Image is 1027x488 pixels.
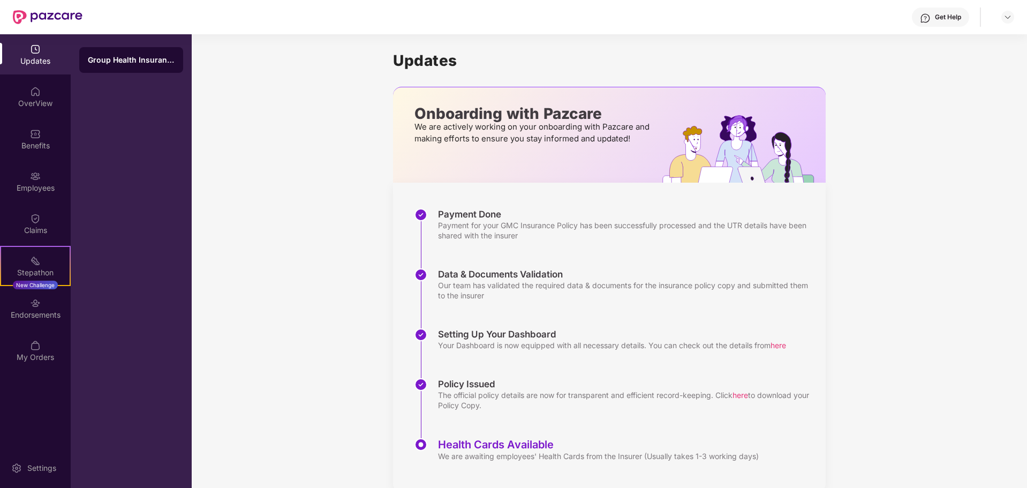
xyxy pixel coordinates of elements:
img: svg+xml;base64,PHN2ZyBpZD0iRW5kb3JzZW1lbnRzIiB4bWxucz0iaHR0cDovL3d3dy53My5vcmcvMjAwMC9zdmciIHdpZH... [30,298,41,309]
div: Policy Issued [438,378,815,390]
div: Get Help [935,13,961,21]
img: svg+xml;base64,PHN2ZyBpZD0iQmVuZWZpdHMiIHhtbG5zPSJodHRwOi8vd3d3LnczLm9yZy8yMDAwL3N2ZyIgd2lkdGg9Ij... [30,129,41,139]
img: svg+xml;base64,PHN2ZyBpZD0iU3RlcC1Eb25lLTMyeDMyIiB4bWxucz0iaHR0cDovL3d3dy53My5vcmcvMjAwMC9zdmciIH... [414,208,427,221]
div: Payment Done [438,208,815,220]
img: svg+xml;base64,PHN2ZyB4bWxucz0iaHR0cDovL3d3dy53My5vcmcvMjAwMC9zdmciIHdpZHRoPSIyMSIgaGVpZ2h0PSIyMC... [30,256,41,266]
img: svg+xml;base64,PHN2ZyBpZD0iRHJvcGRvd24tMzJ4MzIiIHhtbG5zPSJodHRwOi8vd3d3LnczLm9yZy8yMDAwL3N2ZyIgd2... [1003,13,1012,21]
img: svg+xml;base64,PHN2ZyBpZD0iTXlfT3JkZXJzIiBkYXRhLW5hbWU9Ik15IE9yZGVycyIgeG1sbnM9Imh0dHA6Ly93d3cudz... [30,340,41,351]
div: Setting Up Your Dashboard [438,328,786,340]
img: svg+xml;base64,PHN2ZyBpZD0iU3RlcC1BY3RpdmUtMzJ4MzIiIHhtbG5zPSJodHRwOi8vd3d3LnczLm9yZy8yMDAwL3N2Zy... [414,438,427,451]
div: Stepathon [1,267,70,278]
div: The official policy details are now for transparent and efficient record-keeping. Click to downlo... [438,390,815,410]
span: here [733,391,748,400]
img: svg+xml;base64,PHN2ZyBpZD0iSGVscC0zMngzMiIgeG1sbnM9Imh0dHA6Ly93d3cudzMub3JnLzIwMDAvc3ZnIiB3aWR0aD... [920,13,931,24]
div: We are awaiting employees' Health Cards from the Insurer (Usually takes 1-3 working days) [438,451,759,461]
img: New Pazcare Logo [13,10,82,24]
img: svg+xml;base64,PHN2ZyBpZD0iRW1wbG95ZWVzIiB4bWxucz0iaHR0cDovL3d3dy53My5vcmcvMjAwMC9zdmciIHdpZHRoPS... [30,171,41,182]
div: Data & Documents Validation [438,268,815,280]
div: Payment for your GMC Insurance Policy has been successfully processed and the UTR details have be... [438,220,815,241]
img: svg+xml;base64,PHN2ZyBpZD0iU2V0dGluZy0yMHgyMCIgeG1sbnM9Imh0dHA6Ly93d3cudzMub3JnLzIwMDAvc3ZnIiB3aW... [11,463,22,474]
img: svg+xml;base64,PHN2ZyBpZD0iVXBkYXRlZCIgeG1sbnM9Imh0dHA6Ly93d3cudzMub3JnLzIwMDAvc3ZnIiB3aWR0aD0iMj... [30,44,41,55]
img: svg+xml;base64,PHN2ZyBpZD0iU3RlcC1Eb25lLTMyeDMyIiB4bWxucz0iaHR0cDovL3d3dy53My5vcmcvMjAwMC9zdmciIH... [414,328,427,341]
div: Our team has validated the required data & documents for the insurance policy copy and submitted ... [438,280,815,301]
span: here [771,341,786,350]
div: Health Cards Available [438,438,759,451]
div: Settings [24,463,59,474]
img: svg+xml;base64,PHN2ZyBpZD0iU3RlcC1Eb25lLTMyeDMyIiB4bWxucz0iaHR0cDovL3d3dy53My5vcmcvMjAwMC9zdmciIH... [414,378,427,391]
div: Group Health Insurance [88,55,175,65]
h1: Updates [393,51,826,70]
img: svg+xml;base64,PHN2ZyBpZD0iSG9tZSIgeG1sbnM9Imh0dHA6Ly93d3cudzMub3JnLzIwMDAvc3ZnIiB3aWR0aD0iMjAiIG... [30,86,41,97]
p: Onboarding with Pazcare [414,109,653,118]
div: Your Dashboard is now equipped with all necessary details. You can check out the details from [438,340,786,350]
img: svg+xml;base64,PHN2ZyBpZD0iQ2xhaW0iIHhtbG5zPSJodHRwOi8vd3d3LnczLm9yZy8yMDAwL3N2ZyIgd2lkdGg9IjIwIi... [30,213,41,224]
img: hrOnboarding [662,115,826,183]
div: New Challenge [13,281,58,289]
img: svg+xml;base64,PHN2ZyBpZD0iU3RlcC1Eb25lLTMyeDMyIiB4bWxucz0iaHR0cDovL3d3dy53My5vcmcvMjAwMC9zdmciIH... [414,268,427,281]
p: We are actively working on your onboarding with Pazcare and making efforts to ensure you stay inf... [414,121,653,145]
